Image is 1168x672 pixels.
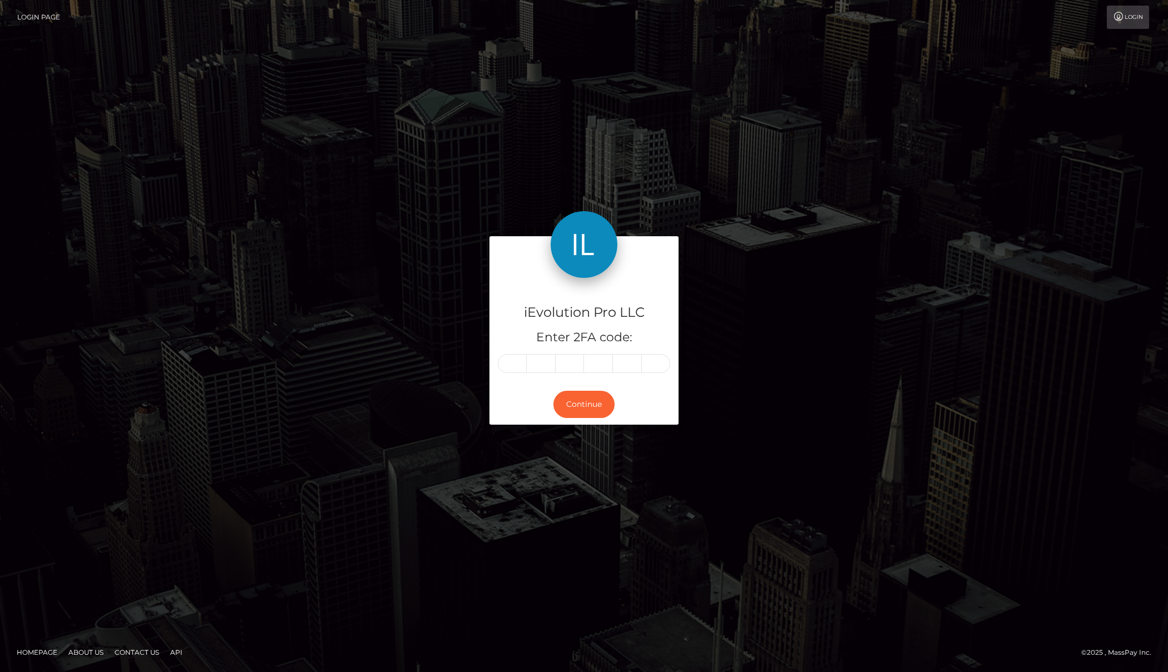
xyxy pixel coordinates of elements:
[498,303,670,322] h4: iEvolution Pro LLC
[12,644,62,661] a: Homepage
[166,644,187,661] a: API
[551,211,617,278] img: iEvolution Pro LLC
[498,329,670,346] h5: Enter 2FA code:
[110,644,164,661] a: Contact Us
[64,644,108,661] a: About Us
[17,6,60,29] a: Login Page
[553,391,615,418] button: Continue
[1081,646,1160,659] div: © 2025 , MassPay Inc.
[1107,6,1149,29] a: Login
